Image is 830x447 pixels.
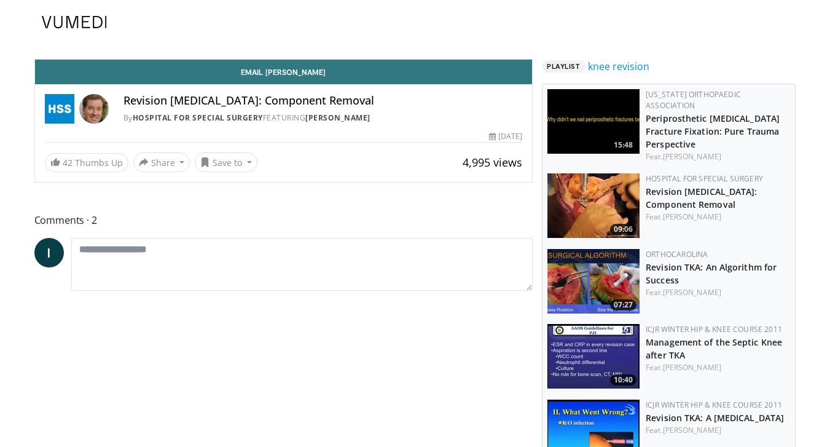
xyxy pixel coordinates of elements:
[646,89,741,111] a: [US_STATE] Orthopaedic Association
[35,60,533,84] a: Email [PERSON_NAME]
[63,157,72,168] span: 42
[542,60,585,73] span: Playlist
[547,324,640,389] img: 297929_0000_1.png.150x105_q85_crop-smart_upscale.jpg
[547,324,640,389] a: 10:40
[646,336,782,361] a: Management of the Septic Knee after TKA
[195,152,257,172] button: Save to
[663,425,721,435] a: [PERSON_NAME]
[547,249,640,314] img: Screen_shot_2010-09-03_at_2.49.44_PM_2.png.150x105_q85_crop-smart_upscale.jpg
[610,299,636,311] span: 07:27
[133,152,190,172] button: Share
[610,140,636,151] span: 15:48
[133,113,263,123] a: Hospital for Special Surgery
[646,113,780,150] a: Periprosthetic [MEDICAL_DATA] Fracture Fixation: Pure Trauma Perspective
[463,155,522,170] span: 4,995 views
[610,224,636,235] span: 09:06
[663,212,721,222] a: [PERSON_NAME]
[42,16,107,28] img: VuMedi Logo
[547,173,640,238] a: 09:06
[489,131,522,142] div: [DATE]
[663,287,721,298] a: [PERSON_NAME]
[547,89,640,154] a: 15:48
[588,59,649,74] a: knee revision
[610,374,636,386] span: 10:40
[663,362,721,373] a: [PERSON_NAME]
[305,113,370,123] a: [PERSON_NAME]
[646,425,790,436] div: Feat.
[646,412,784,424] a: Revision TKA: A [MEDICAL_DATA]
[646,212,790,223] div: Feat.
[547,249,640,314] a: 07:27
[646,173,763,184] a: Hospital for Special Surgery
[646,362,790,373] div: Feat.
[646,287,790,298] div: Feat.
[45,94,74,124] img: Hospital for Special Surgery
[79,94,109,124] img: Avatar
[646,400,782,410] a: ICJR Winter Hip & Knee Course 2011
[123,113,523,124] div: By FEATURING
[663,151,721,162] a: [PERSON_NAME]
[123,94,523,108] h4: Revision [MEDICAL_DATA]: Component Removal
[646,249,708,259] a: OrthoCarolina
[646,186,757,210] a: Revision [MEDICAL_DATA]: Component Removal
[646,324,782,334] a: ICJR Winter Hip & Knee Course 2011
[646,151,790,162] div: Feat.
[646,261,777,286] a: Revision TKA: An Algorithm for Success
[34,212,533,228] span: Comments 2
[547,89,640,154] img: d8aa611e-fd0b-427f-a038-b714e07fddb7.150x105_q85_crop-smart_upscale.jpg
[45,153,128,172] a: 42 Thumbs Up
[547,173,640,238] img: 67a6d41d-6004-41d9-af7b-e927b8b6fd81.150x105_q85_crop-smart_upscale.jpg
[34,238,64,267] a: I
